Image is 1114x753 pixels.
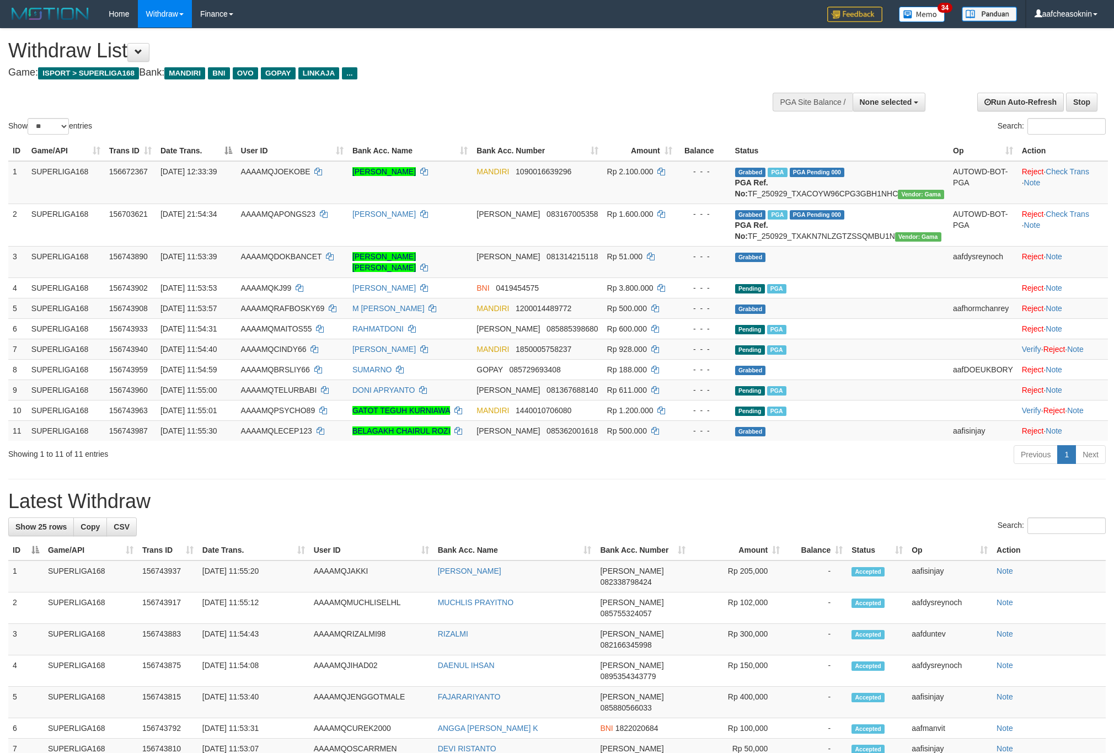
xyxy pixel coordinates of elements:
[109,406,148,415] span: 156743963
[827,7,882,22] img: Feedback.jpg
[8,624,44,655] td: 3
[241,210,315,218] span: AAAAMQAPONGS23
[160,365,217,374] span: [DATE] 11:54:59
[8,560,44,592] td: 1
[44,655,138,687] td: SUPERLIGA168
[767,284,786,293] span: Marked by aafsoycanthlai
[735,221,768,241] b: PGA Ref. No:
[8,118,92,135] label: Show entries
[1022,365,1044,374] a: Reject
[547,252,598,261] span: Copy 081314215118 to clipboard
[241,406,315,415] span: AAAAMQPSYCHO89
[138,687,198,718] td: 156743815
[1067,406,1084,415] a: Note
[767,407,786,416] span: Marked by aafsengchandara
[681,166,726,177] div: - - -
[8,141,27,161] th: ID
[241,304,325,313] span: AAAAMQRAFBOSKY69
[352,167,416,176] a: [PERSON_NAME]
[607,345,647,354] span: Rp 928.000
[8,359,27,380] td: 8
[731,141,949,161] th: Status
[516,167,571,176] span: Copy 1090016639296 to clipboard
[352,426,451,435] a: BELAGAKH CHAIRUL ROZI
[1046,365,1062,374] a: Note
[860,98,912,106] span: None selected
[907,540,992,560] th: Op: activate to sort column ascending
[8,687,44,718] td: 5
[352,284,416,292] a: [PERSON_NAME]
[309,592,433,624] td: AAAAMQMUCHLISELHL
[433,540,596,560] th: Bank Acc. Name: activate to sort column ascending
[851,630,885,639] span: Accepted
[438,661,495,670] a: DAENUL IHSAN
[681,364,726,375] div: - - -
[784,540,847,560] th: Balance: activate to sort column ascending
[27,420,105,441] td: SUPERLIGA168
[476,426,540,435] span: [PERSON_NAME]
[1017,359,1108,380] td: ·
[438,724,538,733] a: ANGGA [PERSON_NAME] K
[1017,318,1108,339] td: ·
[105,141,156,161] th: Trans ID: activate to sort column ascending
[8,400,27,420] td: 10
[1057,445,1076,464] a: 1
[735,210,766,220] span: Grabbed
[681,405,726,416] div: - - -
[997,692,1013,701] a: Note
[1017,339,1108,359] td: · ·
[241,365,310,374] span: AAAAMQBRSLIY66
[735,284,765,293] span: Pending
[476,210,540,218] span: [PERSON_NAME]
[607,167,654,176] span: Rp 2.100.000
[767,345,786,355] span: Marked by aafsengchandara
[8,298,27,318] td: 5
[1027,517,1106,534] input: Search:
[8,490,1106,512] h1: Latest Withdraw
[198,540,309,560] th: Date Trans.: activate to sort column ascending
[352,324,404,333] a: RAHMATDONI
[607,324,647,333] span: Rp 600.000
[8,246,27,277] td: 3
[949,204,1017,246] td: AUTOWD-BOT-PGA
[735,407,765,416] span: Pending
[847,540,907,560] th: Status: activate to sort column ascending
[352,252,416,272] a: [PERSON_NAME] [PERSON_NAME]
[38,67,139,79] span: ISPORT > SUPERLIGA168
[768,210,787,220] span: Marked by aafchhiseyha
[1022,167,1044,176] a: Reject
[309,624,433,655] td: AAAAMQRIZALMI98
[438,567,501,575] a: [PERSON_NAME]
[600,609,651,618] span: Copy 085755324057 to clipboard
[1022,252,1044,261] a: Reject
[1046,284,1062,292] a: Note
[907,624,992,655] td: aafduntev
[438,598,513,607] a: MUCHLIS PRAYITNO
[27,380,105,400] td: SUPERLIGA168
[547,324,598,333] span: Copy 085885398680 to clipboard
[160,406,217,415] span: [DATE] 11:55:01
[160,167,217,176] span: [DATE] 12:33:39
[1046,210,1089,218] a: Check Trans
[342,67,357,79] span: ...
[1046,252,1062,261] a: Note
[27,400,105,420] td: SUPERLIGA168
[607,365,647,374] span: Rp 188.000
[784,655,847,687] td: -
[8,277,27,298] td: 4
[853,93,926,111] button: None selected
[731,204,949,246] td: TF_250929_TXAKN7NLZGTZSSQMBU1N
[1022,426,1044,435] a: Reject
[208,67,229,79] span: BNI
[160,252,217,261] span: [DATE] 11:53:39
[8,204,27,246] td: 2
[735,253,766,262] span: Grabbed
[476,365,502,374] span: GOPAY
[977,93,1064,111] a: Run Auto-Refresh
[109,386,148,394] span: 156743960
[1017,277,1108,298] td: ·
[735,386,765,396] span: Pending
[27,277,105,298] td: SUPERLIGA168
[27,141,105,161] th: Game/API: activate to sort column ascending
[352,304,425,313] a: M [PERSON_NAME]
